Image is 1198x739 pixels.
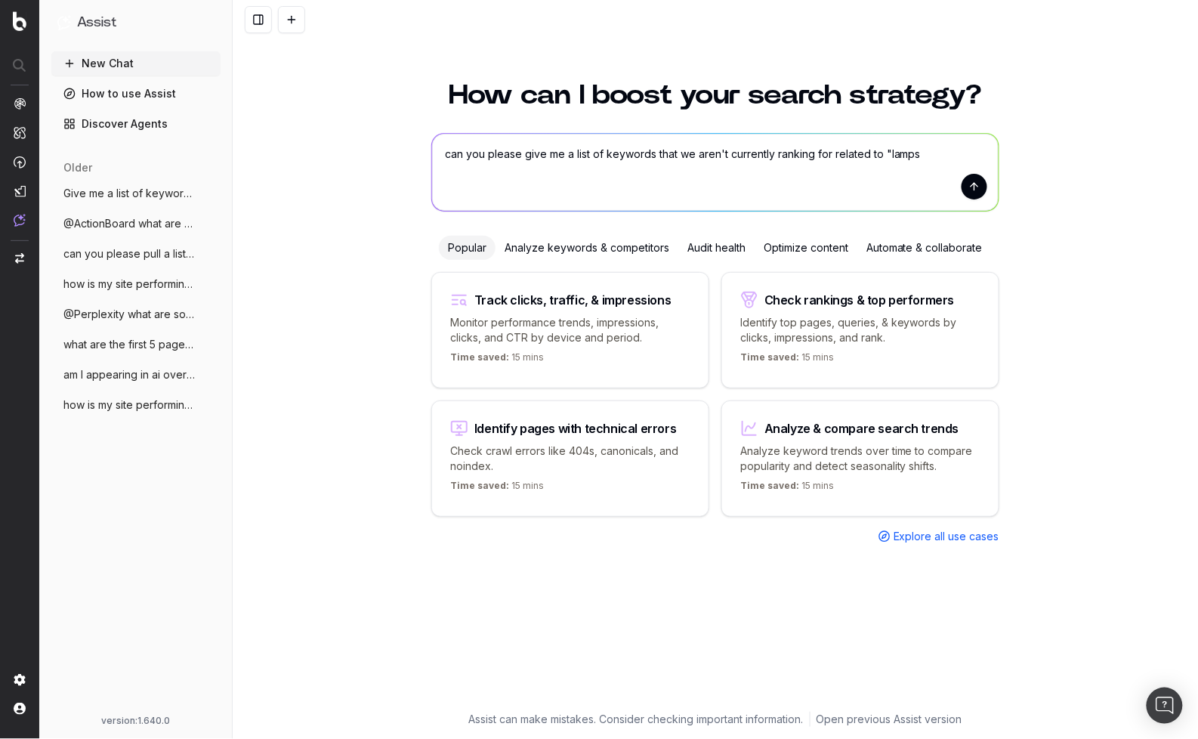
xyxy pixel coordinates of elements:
[51,212,221,236] button: @ActionBoard what are my top priorities?
[474,294,672,306] div: Track clicks, traffic, & impressions
[439,236,496,260] div: Popular
[894,529,999,544] span: Explore all use cases
[450,480,544,498] p: 15 mins
[878,529,999,544] a: Explore all use cases
[14,703,26,715] img: My account
[474,422,677,434] div: Identify pages with technical errors
[740,444,980,474] p: Analyze keyword trends over time to compare popularity and detect seasonality shifts.
[63,307,196,322] span: @Perplexity what are some trending furni
[51,82,221,106] a: How to use Assist
[14,185,26,197] img: Studio
[51,112,221,136] a: Discover Agents
[51,242,221,266] button: can you please pull a list of "bedroom"
[51,393,221,417] button: how is my site performing year over year
[51,181,221,206] button: Give me a list of keywords related to "c
[764,294,955,306] div: Check rankings & top performers
[817,712,962,727] a: Open previous Assist version
[450,351,544,369] p: 15 mins
[450,351,509,363] span: Time saved:
[755,236,857,260] div: Optimize content
[51,302,221,326] button: @Perplexity what are some trending furni
[450,444,690,474] p: Check crawl errors like 404s, canonicals, and noindex.
[740,351,799,363] span: Time saved:
[57,12,215,33] button: Assist
[740,315,980,345] p: Identify top pages, queries, & keywords by clicks, impressions, and rank.
[450,480,509,491] span: Time saved:
[63,216,196,231] span: @ActionBoard what are my top priorities?
[469,712,804,727] p: Assist can make mistakes. Consider checking important information.
[63,367,196,382] span: am I appearing in ai overviews for "buy
[51,332,221,357] button: what are the first 5 pages ranking for "
[63,337,196,352] span: what are the first 5 pages ranking for "
[450,315,690,345] p: Monitor performance trends, impressions, clicks, and CTR by device and period.
[51,51,221,76] button: New Chat
[63,277,196,292] span: how is my site performing month to month
[57,715,215,727] div: version: 1.640.0
[15,253,24,264] img: Switch project
[77,12,116,33] h1: Assist
[13,11,26,31] img: Botify logo
[63,246,196,261] span: can you please pull a list of "bedroom"
[14,674,26,686] img: Setting
[14,97,26,110] img: Analytics
[63,397,196,413] span: how is my site performing year over year
[678,236,755,260] div: Audit health
[1147,688,1183,724] div: Open Intercom Messenger
[63,186,196,201] span: Give me a list of keywords related to "c
[57,15,71,29] img: Assist
[740,480,834,498] p: 15 mins
[51,363,221,387] button: am I appearing in ai overviews for "buy
[764,422,959,434] div: Analyze & compare search trends
[740,480,799,491] span: Time saved:
[51,272,221,296] button: how is my site performing month to month
[14,214,26,227] img: Assist
[857,236,992,260] div: Automate & collaborate
[740,351,834,369] p: 15 mins
[63,160,92,175] span: older
[496,236,678,260] div: Analyze keywords & competitors
[14,126,26,139] img: Intelligence
[431,82,999,109] h1: How can I boost your search strategy?
[14,156,26,169] img: Activation
[432,134,999,211] textarea: can you please give me a list of keywords that we aren't currently ranking for related to "lamps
